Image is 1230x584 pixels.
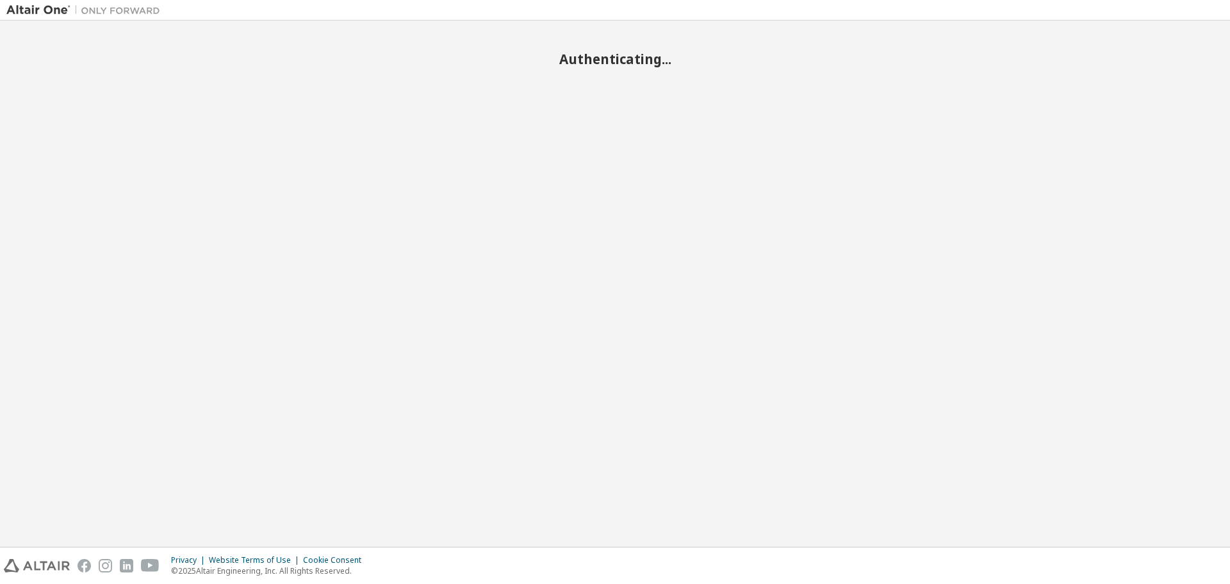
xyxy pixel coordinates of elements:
p: © 2025 Altair Engineering, Inc. All Rights Reserved. [171,565,369,576]
div: Cookie Consent [303,555,369,565]
div: Website Terms of Use [209,555,303,565]
img: instagram.svg [99,559,112,572]
img: facebook.svg [78,559,91,572]
img: altair_logo.svg [4,559,70,572]
img: youtube.svg [141,559,160,572]
h2: Authenticating... [6,51,1224,67]
img: linkedin.svg [120,559,133,572]
img: Altair One [6,4,167,17]
div: Privacy [171,555,209,565]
